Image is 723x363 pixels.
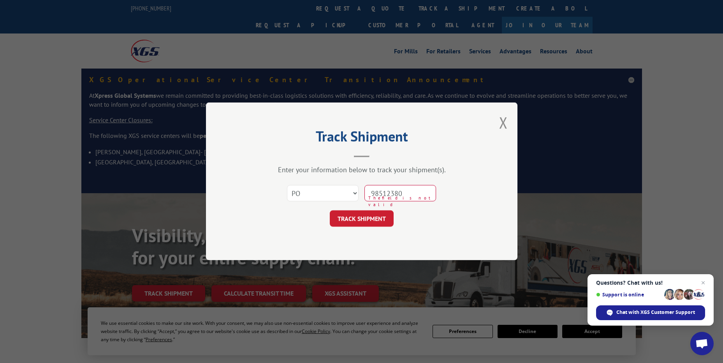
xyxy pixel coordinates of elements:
[368,195,436,208] span: The field is not valid
[245,131,478,146] h2: Track Shipment
[364,185,436,202] input: Number(s)
[596,280,705,286] span: Questions? Chat with us!
[499,112,508,133] button: Close modal
[245,166,478,174] div: Enter your information below to track your shipment(s).
[596,292,661,298] span: Support is online
[690,332,714,355] a: Open chat
[616,309,695,316] span: Chat with XGS Customer Support
[330,211,394,227] button: TRACK SHIPMENT
[596,305,705,320] span: Chat with XGS Customer Support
